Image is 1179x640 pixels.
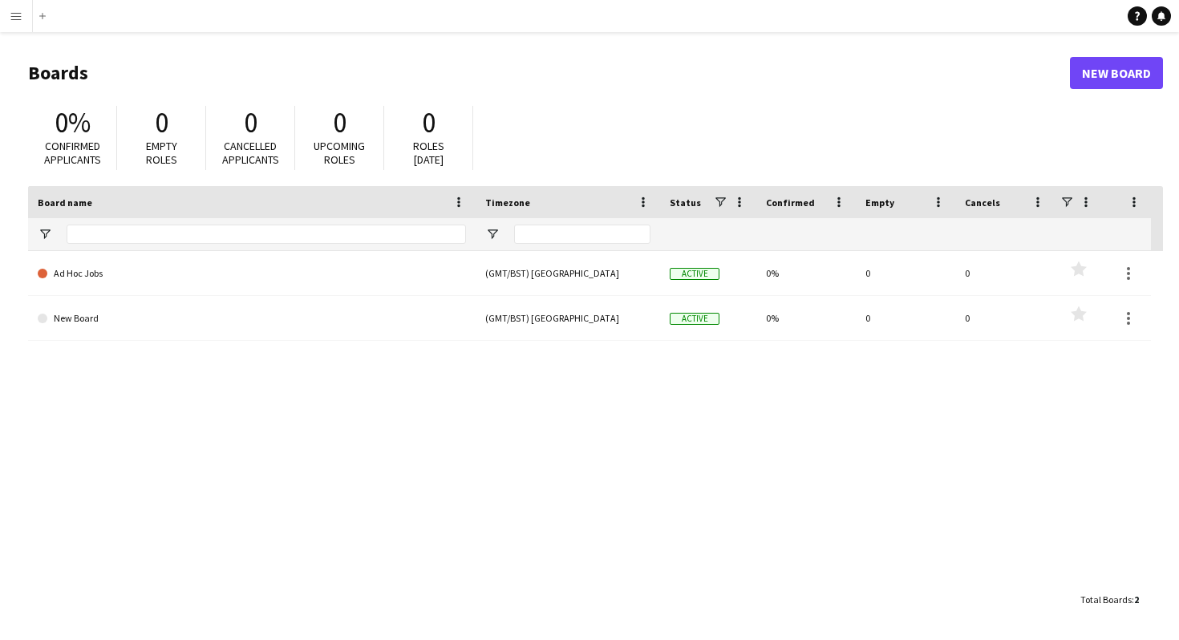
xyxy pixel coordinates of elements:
span: Board name [38,196,92,209]
span: Empty roles [146,139,177,167]
div: : [1080,584,1139,615]
div: 0 [856,296,955,340]
span: Active [670,268,719,280]
span: 2 [1134,593,1139,606]
span: Confirmed [766,196,815,209]
span: 0% [55,105,91,140]
span: 0 [155,105,168,140]
span: Confirmed applicants [44,139,101,167]
div: 0% [756,296,856,340]
div: (GMT/BST) [GEOGRAPHIC_DATA] [476,296,660,340]
div: (GMT/BST) [GEOGRAPHIC_DATA] [476,251,660,295]
span: Empty [865,196,894,209]
a: Ad Hoc Jobs [38,251,466,296]
span: Upcoming roles [314,139,365,167]
span: Total Boards [1080,593,1132,606]
a: New Board [38,296,466,341]
input: Timezone Filter Input [514,225,650,244]
div: 0 [955,296,1055,340]
span: 0 [333,105,346,140]
span: Timezone [485,196,530,209]
span: 0 [244,105,257,140]
h1: Boards [28,61,1070,85]
div: 0 [856,251,955,295]
span: 0 [422,105,436,140]
button: Open Filter Menu [38,227,52,241]
span: Status [670,196,701,209]
span: Roles [DATE] [413,139,444,167]
input: Board name Filter Input [67,225,466,244]
div: 0% [756,251,856,295]
span: Cancels [965,196,1000,209]
a: New Board [1070,57,1163,89]
button: Open Filter Menu [485,227,500,241]
span: Active [670,313,719,325]
span: Cancelled applicants [222,139,279,167]
div: 0 [955,251,1055,295]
